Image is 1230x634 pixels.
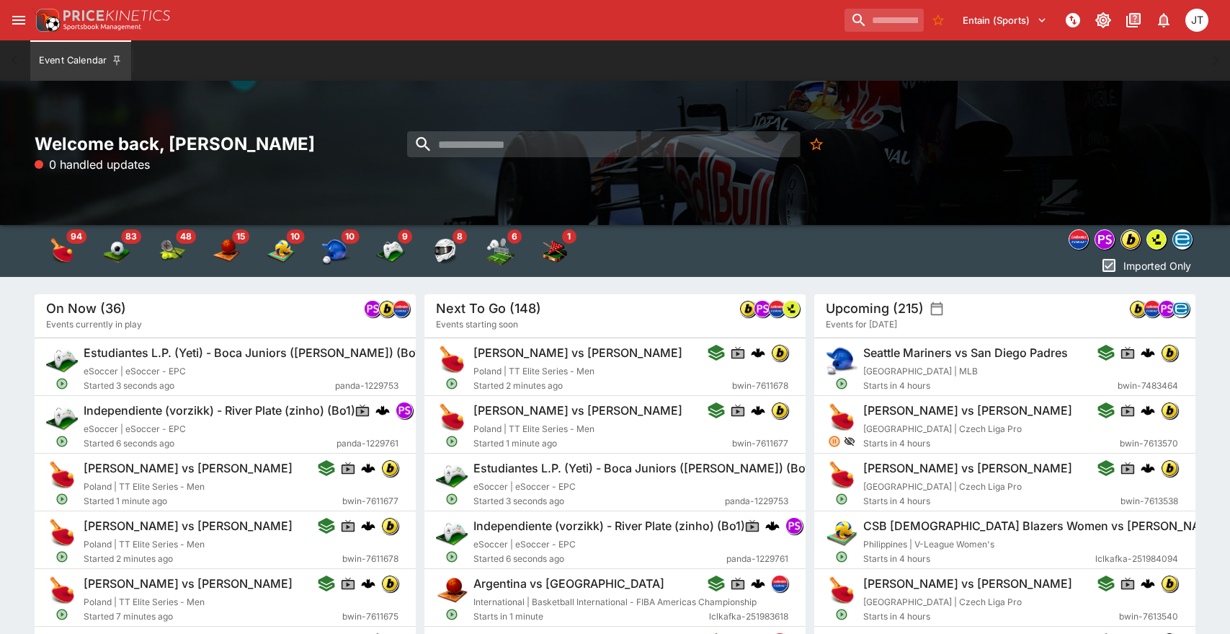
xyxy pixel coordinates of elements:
div: Joshua Thomson [1185,9,1208,32]
span: Poland | TT Elite Series - Men [473,366,594,377]
span: Events starting soon [436,317,518,332]
span: 15 [232,229,249,244]
span: bwin-7483464 [1118,379,1178,393]
span: Philippines | V-League Women's [863,539,994,550]
svg: Hidden [844,436,855,447]
button: Documentation [1120,7,1146,33]
div: Event type filters [1066,225,1195,254]
img: logo-cerberus.svg [1141,461,1155,475]
div: cerberus [751,345,765,360]
img: logo-cerberus.svg [1141,403,1155,418]
span: Started 1 minute ago [473,436,732,451]
img: bwin.png [772,345,788,361]
h5: Upcoming (215) [826,300,924,317]
img: snooker [540,237,569,265]
div: betradar [1172,300,1190,317]
div: bwin [1161,344,1178,361]
span: Started 6 seconds ago [473,552,726,566]
span: 9 [398,229,412,244]
svg: Open [445,550,458,563]
button: Toggle light/dark mode [1090,7,1116,33]
div: cerberus [765,519,780,533]
h5: On Now (36) [46,300,126,317]
div: cerberus [1141,403,1155,418]
img: logo-cerberus.svg [751,576,765,591]
div: cerberus [751,576,765,591]
span: Starts in 4 hours [863,436,1120,451]
h6: [PERSON_NAME] vs [PERSON_NAME] [473,403,682,418]
button: Notifications [1151,7,1177,33]
div: pandascore [785,517,803,534]
img: esports.png [46,344,78,376]
div: betradar [1172,229,1193,250]
svg: Open [835,608,848,621]
svg: Open [55,377,68,390]
span: bwin-7613540 [1119,609,1178,624]
button: settings [930,301,944,316]
svg: Open [55,435,68,448]
img: motor_racing [431,237,460,265]
img: pandascore.png [396,402,412,418]
div: bwin [1161,402,1178,419]
img: lclkafka.png [769,301,785,317]
img: basketball.png [436,575,468,607]
button: Select Tenant [954,9,1056,32]
span: 48 [176,229,196,244]
img: pandascore.png [1159,301,1175,317]
img: esports [376,237,405,265]
img: table_tennis.png [46,575,78,607]
img: bwin.png [382,576,398,591]
div: cerberus [361,576,375,591]
img: table_tennis [48,237,76,265]
span: bwin-7611677 [342,494,398,508]
div: cerberus [361,461,375,475]
img: baseball.png [826,344,857,376]
span: bwin-7611678 [732,379,788,393]
div: cerberus [1141,461,1155,475]
div: bwin [381,575,398,592]
div: lclkafka [771,575,788,592]
span: Poland | TT Elite Series - Men [84,539,205,550]
div: bwin [771,402,788,419]
h2: Welcome back, [PERSON_NAME] [35,133,416,155]
span: eSoccer | eSoccer - EPC [473,481,576,492]
h6: [PERSON_NAME] vs [PERSON_NAME] [863,403,1072,418]
input: search [844,9,924,32]
span: Started 6 seconds ago [84,436,337,451]
svg: Open [445,493,458,506]
img: betradar.png [1173,301,1189,317]
img: bwin.png [772,402,788,418]
div: pandascore [754,300,771,317]
svg: Open [55,608,68,621]
span: panda-1229753 [335,379,398,393]
button: open drawer [6,7,32,33]
span: Poland | TT Elite Series - Men [84,596,205,607]
span: 10 [341,229,359,244]
img: baseball [321,237,350,265]
img: PriceKinetics [63,10,170,21]
button: NOT Connected to PK [1060,7,1086,33]
img: pandascore.png [365,301,380,317]
img: soccer [102,237,131,265]
span: 8 [453,229,467,244]
h5: Next To Go (148) [436,300,541,317]
div: pandascore [1158,300,1175,317]
p: 0 handled updates [35,156,150,173]
div: bwin [739,300,757,317]
span: Started 3 seconds ago [473,494,725,508]
img: table_tennis.png [826,459,857,491]
img: esports.png [46,402,78,433]
img: volleyball [267,237,295,265]
h6: [PERSON_NAME] vs [PERSON_NAME] [863,576,1072,591]
img: lclkafka.png [393,301,409,317]
img: table_tennis.png [46,517,78,549]
h6: [PERSON_NAME] vs [PERSON_NAME] [84,519,293,534]
span: panda-1229761 [726,552,788,566]
span: 1 [562,229,576,244]
button: No Bookmarks [927,9,950,32]
h6: [PERSON_NAME] vs [PERSON_NAME] [84,576,293,591]
span: Starts in 4 hours [863,494,1120,508]
span: [GEOGRAPHIC_DATA] | MLB [863,366,978,377]
img: bwin.png [1130,301,1146,317]
img: logo-cerberus.svg [361,461,375,475]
